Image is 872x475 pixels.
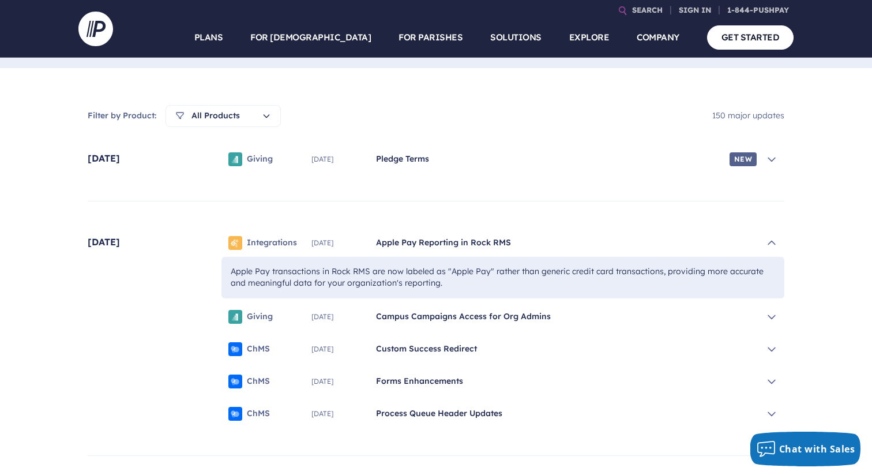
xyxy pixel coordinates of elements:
[194,17,223,58] a: PLANS
[376,237,757,249] span: Apple Pay Reporting in Rock RMS
[250,17,371,58] a: FOR [DEMOGRAPHIC_DATA]
[490,17,542,58] a: SOLUTIONS
[166,105,281,127] button: All Products
[247,154,273,165] span: Giving
[247,408,270,420] span: ChMS
[247,376,270,387] span: ChMS
[376,376,757,387] span: Forms Enhancements
[376,154,725,165] span: Pledge Terms
[88,229,203,428] span: [DATE]
[175,110,240,122] span: All Products
[311,313,367,320] span: [DATE]
[88,145,203,173] span: [DATE]
[376,408,757,420] span: Process Queue Header Updates
[376,311,757,323] span: Campus Campaigns Access for Org Admins
[247,311,273,323] span: Giving
[569,17,610,58] a: EXPLORE
[88,110,156,122] span: Filter by Product:
[311,346,367,353] span: [DATE]
[231,266,775,289] p: Apple Pay transactions in Rock RMS are now labeled as "Apple Pay" rather than generic credit card...
[730,152,757,166] span: New
[712,110,784,121] span: 150 major updates
[311,378,367,385] span: [DATE]
[247,343,270,355] span: ChMS
[311,156,367,163] span: [DATE]
[750,432,861,466] button: Chat with Sales
[311,240,367,246] span: [DATE]
[376,343,757,355] span: Custom Success Redirect
[399,17,463,58] a: FOR PARISHES
[779,443,855,455] span: Chat with Sales
[707,25,794,49] a: GET STARTED
[311,410,367,417] span: [DATE]
[637,17,679,58] a: COMPANY
[247,237,297,249] span: Integrations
